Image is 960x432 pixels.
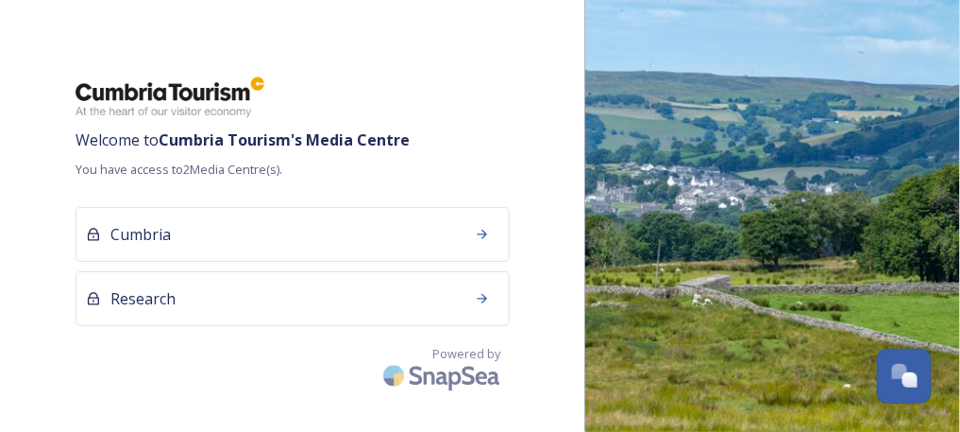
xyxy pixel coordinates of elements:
[76,76,264,119] img: ct_logo.png
[76,129,510,151] span: Welcome to
[76,207,510,271] a: Cumbria
[159,130,410,150] strong: Cumbria Tourism 's Media Centre
[76,161,510,179] span: You have access to 2 Media Centre(s).
[378,354,510,398] img: SnapSea Logo
[110,287,176,310] span: Research
[877,349,932,404] button: Open Chat
[432,345,500,363] span: Powered by
[110,223,171,246] span: Cumbria
[76,271,510,336] a: Research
